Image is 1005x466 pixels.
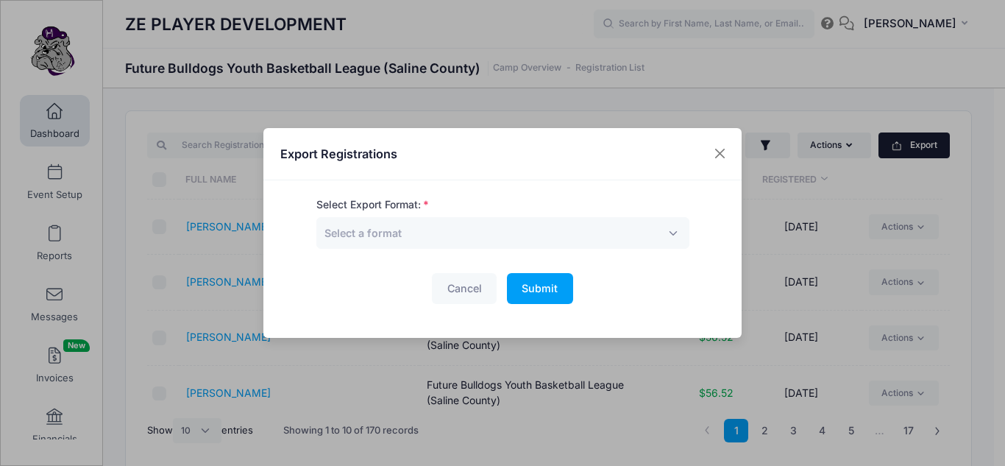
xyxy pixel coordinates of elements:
[316,197,429,213] label: Select Export Format:
[507,273,573,305] button: Submit
[324,227,402,239] span: Select a format
[432,273,497,305] button: Cancel
[324,225,402,241] span: Select a format
[522,282,558,294] span: Submit
[280,145,397,163] h4: Export Registrations
[316,217,689,249] span: Select a format
[707,141,734,167] button: Close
